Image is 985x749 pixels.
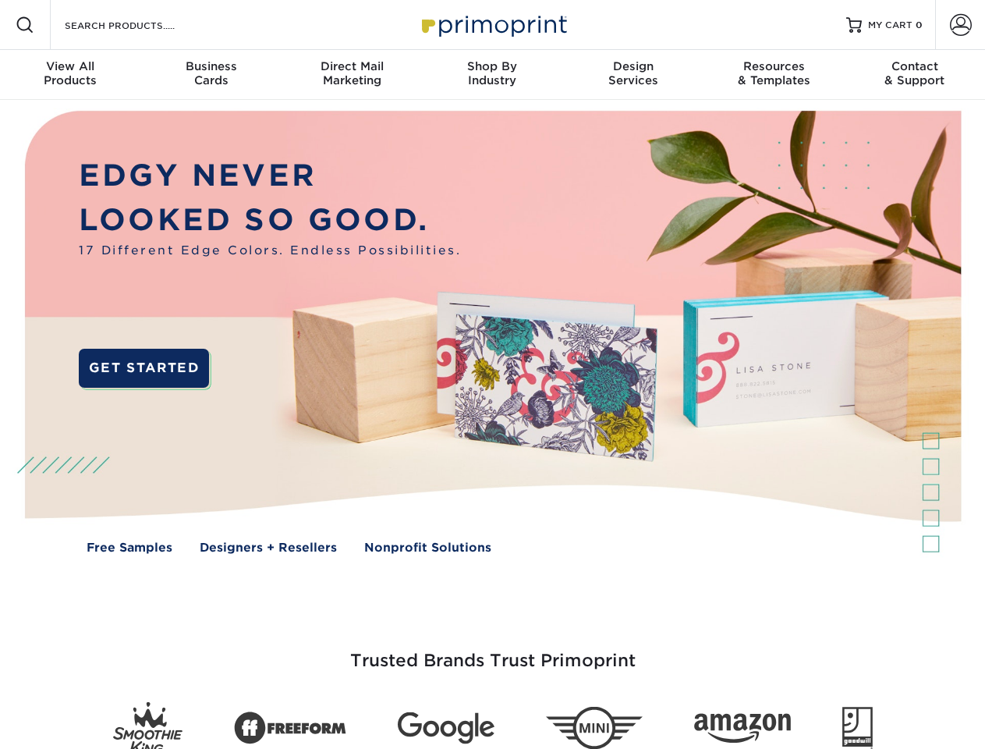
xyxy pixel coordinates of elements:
a: Nonprofit Solutions [364,539,491,557]
div: Marketing [282,59,422,87]
a: Contact& Support [845,50,985,100]
h3: Trusted Brands Trust Primoprint [37,613,949,690]
a: Resources& Templates [703,50,844,100]
span: 0 [916,20,923,30]
input: SEARCH PRODUCTS..... [63,16,215,34]
span: Business [140,59,281,73]
a: Free Samples [87,539,172,557]
div: Cards [140,59,281,87]
img: Goodwill [842,707,873,749]
a: BusinessCards [140,50,281,100]
a: Designers + Resellers [200,539,337,557]
span: Design [563,59,703,73]
a: Direct MailMarketing [282,50,422,100]
img: Google [398,712,494,744]
div: Industry [422,59,562,87]
div: Services [563,59,703,87]
a: GET STARTED [79,349,209,388]
a: Shop ByIndustry [422,50,562,100]
div: & Templates [703,59,844,87]
span: Shop By [422,59,562,73]
p: EDGY NEVER [79,154,461,198]
span: 17 Different Edge Colors. Endless Possibilities. [79,242,461,260]
span: Resources [703,59,844,73]
img: Amazon [694,714,791,744]
iframe: Google Customer Reviews [4,701,133,744]
p: LOOKED SO GOOD. [79,198,461,243]
img: Primoprint [415,8,571,41]
div: & Support [845,59,985,87]
a: DesignServices [563,50,703,100]
span: Direct Mail [282,59,422,73]
span: Contact [845,59,985,73]
span: MY CART [868,19,912,32]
